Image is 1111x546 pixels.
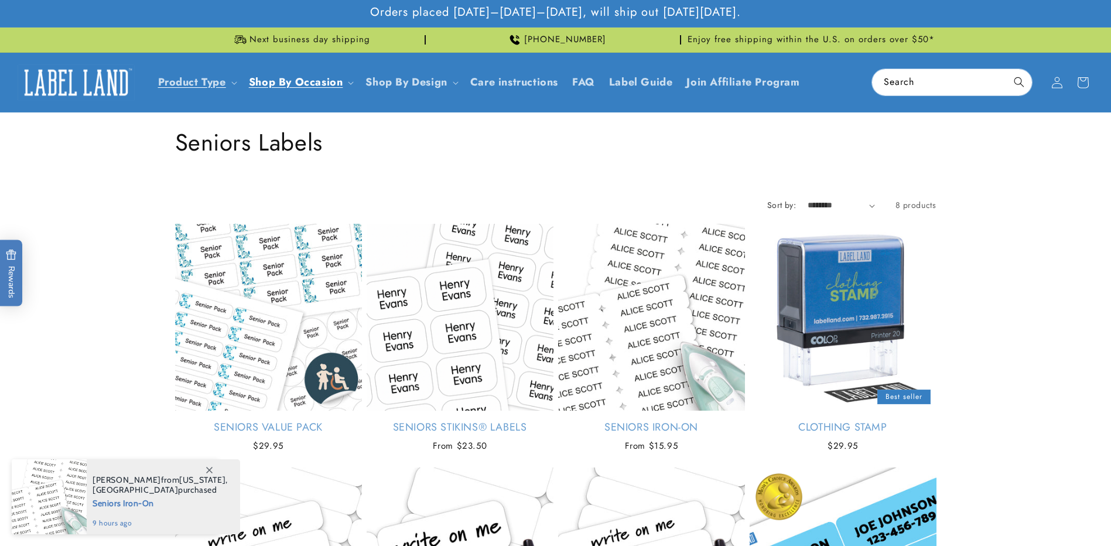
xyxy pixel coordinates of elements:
[463,69,565,96] a: Care instructions
[558,421,745,434] a: Seniors Iron-On
[686,28,936,52] div: Announcement
[686,76,799,89] span: Join Affiliate Program
[1006,69,1032,95] button: Search
[175,127,936,158] h1: Seniors Labels
[750,421,936,434] a: Clothing Stamp
[565,69,602,96] a: FAQ
[679,69,806,96] a: Join Affiliate Program
[602,69,680,96] a: Label Guide
[179,475,225,485] span: [US_STATE]
[242,69,359,96] summary: Shop By Occasion
[524,34,606,46] span: [PHONE_NUMBER]
[609,76,673,89] span: Label Guide
[249,34,370,46] span: Next business day shipping
[6,250,17,298] span: Rewards
[470,76,558,89] span: Care instructions
[367,421,553,434] a: Seniors Stikins® Labels
[158,74,226,90] a: Product Type
[18,64,135,101] img: Label Land
[767,199,796,211] label: Sort by:
[370,5,741,20] span: Orders placed [DATE]–[DATE]–[DATE], will ship out [DATE][DATE].
[93,475,161,485] span: [PERSON_NAME]
[895,199,936,211] span: 8 products
[93,475,228,495] span: from , purchased
[93,484,178,495] span: [GEOGRAPHIC_DATA]
[688,34,935,46] span: Enjoy free shipping within the U.S. on orders over $50*
[430,28,681,52] div: Announcement
[175,28,426,52] div: Announcement
[358,69,463,96] summary: Shop By Design
[365,74,447,90] a: Shop By Design
[175,421,362,434] a: Seniors Value Pack
[151,69,242,96] summary: Product Type
[572,76,595,89] span: FAQ
[249,76,343,89] span: Shop By Occasion
[13,60,139,105] a: Label Land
